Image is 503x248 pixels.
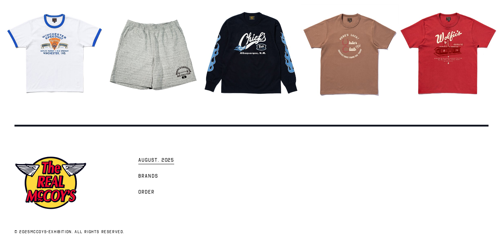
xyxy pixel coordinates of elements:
span: Brands [138,173,158,180]
a: mccoys-exhibition [30,229,72,234]
img: mccoys-exhibition [14,156,87,210]
a: Brands [135,168,162,184]
span: AUGUST. 2025 [138,157,174,164]
p: © 2025 . All rights reserved. [14,229,241,235]
a: AUGUST. 2025 [135,152,178,168]
a: Order [135,184,158,200]
span: Order [138,189,155,196]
